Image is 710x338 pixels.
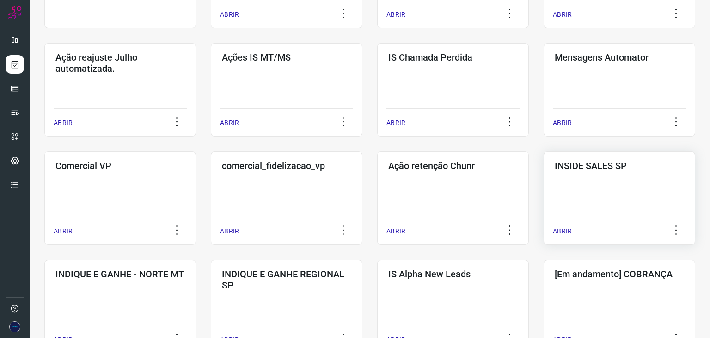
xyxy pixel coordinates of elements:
p: ABRIR [220,118,239,128]
img: Logo [8,6,22,19]
h3: comercial_fidelizacao_vp [222,160,351,171]
h3: INDIQUE E GANHE REGIONAL SP [222,269,351,291]
p: ABRIR [386,10,405,19]
h3: Mensagens Automator [555,52,684,63]
img: 67a33756c898f9af781d84244988c28e.png [9,321,20,332]
p: ABRIR [553,226,572,236]
h3: IS Chamada Perdida [388,52,518,63]
h3: [Em andamento] COBRANÇA [555,269,684,280]
p: ABRIR [54,118,73,128]
h3: INDIQUE E GANHE - NORTE MT [55,269,185,280]
p: ABRIR [386,226,405,236]
h3: Comercial VP [55,160,185,171]
h3: INSIDE SALES SP [555,160,684,171]
h3: Ação reajuste Julho automatizada. [55,52,185,74]
p: ABRIR [54,226,73,236]
h3: Ação retenção Chunr [388,160,518,171]
p: ABRIR [553,10,572,19]
p: ABRIR [386,118,405,128]
h3: IS Alpha New Leads [388,269,518,280]
p: ABRIR [553,118,572,128]
p: ABRIR [220,10,239,19]
p: ABRIR [220,226,239,236]
h3: Ações IS MT/MS [222,52,351,63]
